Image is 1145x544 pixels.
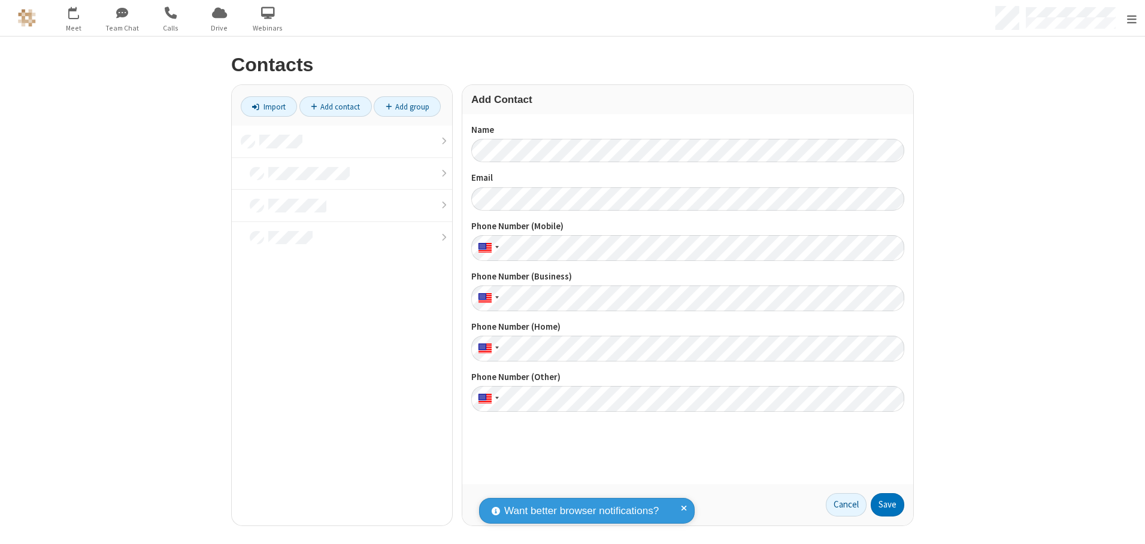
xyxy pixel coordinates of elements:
[471,123,904,137] label: Name
[471,320,904,334] label: Phone Number (Home)
[77,7,84,16] div: 2
[18,9,36,27] img: QA Selenium DO NOT DELETE OR CHANGE
[246,23,290,34] span: Webinars
[231,54,914,75] h2: Contacts
[471,171,904,185] label: Email
[374,96,441,117] a: Add group
[471,285,502,311] div: United States: + 1
[471,270,904,284] label: Phone Number (Business)
[299,96,372,117] a: Add contact
[197,23,242,34] span: Drive
[471,370,904,384] label: Phone Number (Other)
[471,220,904,233] label: Phone Number (Mobile)
[471,235,502,261] div: United States: + 1
[100,23,145,34] span: Team Chat
[471,386,502,412] div: United States: + 1
[504,503,659,519] span: Want better browser notifications?
[149,23,193,34] span: Calls
[826,493,867,517] a: Cancel
[241,96,297,117] a: Import
[871,493,904,517] button: Save
[471,94,904,105] h3: Add Contact
[52,23,96,34] span: Meet
[471,336,502,361] div: United States: + 1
